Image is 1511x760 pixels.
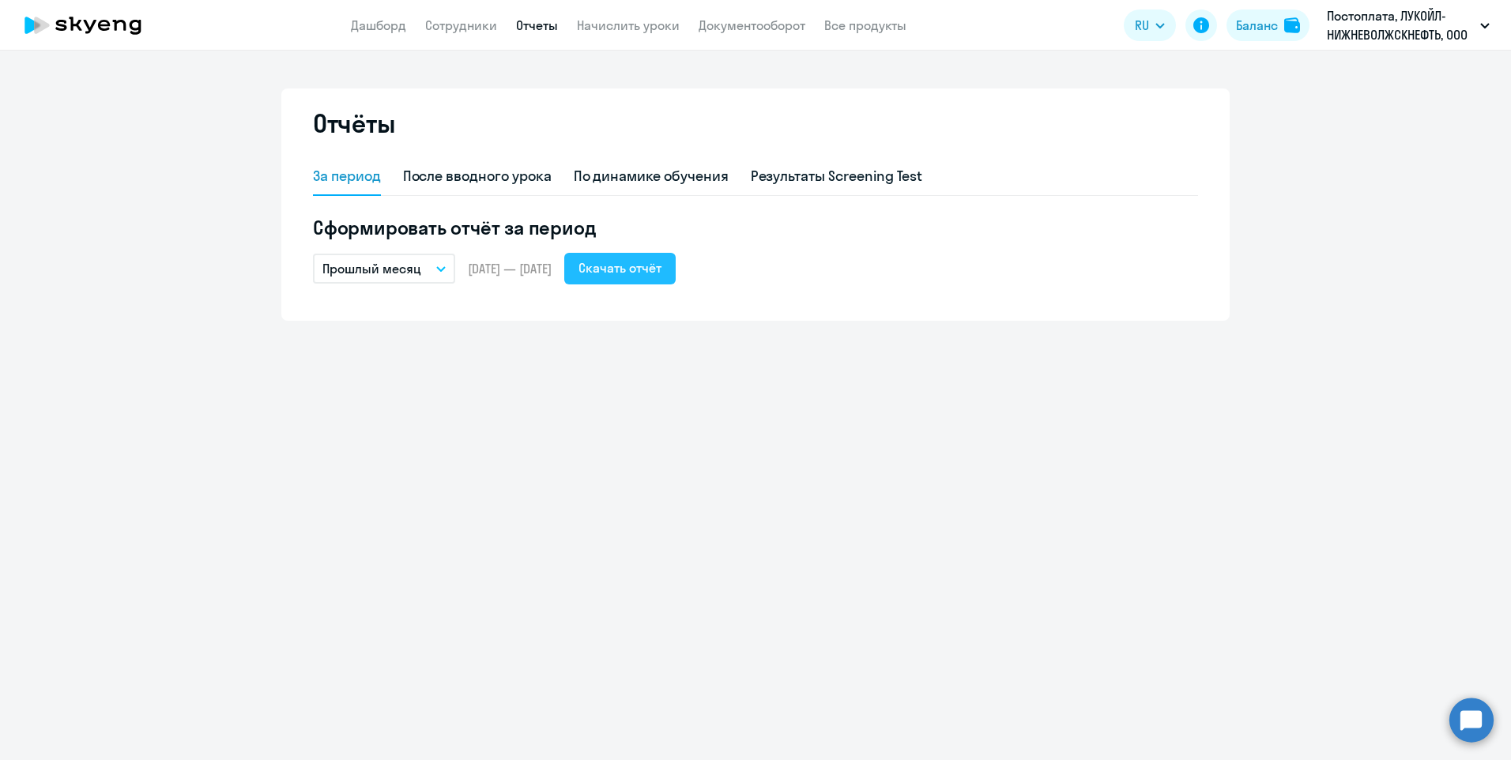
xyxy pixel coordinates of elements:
div: После вводного урока [403,166,552,186]
a: Начислить уроки [577,17,680,33]
div: Результаты Screening Test [751,166,923,186]
h5: Сформировать отчёт за период [313,215,1198,240]
div: По динамике обучения [574,166,729,186]
button: Прошлый месяц [313,254,455,284]
a: Все продукты [824,17,906,33]
a: Сотрудники [425,17,497,33]
div: Баланс [1236,16,1278,35]
button: Скачать отчёт [564,253,676,284]
h2: Отчёты [313,107,395,139]
p: Постоплата, ЛУКОЙЛ-НИЖНЕВОЛЖСКНЕФТЬ, ООО [1327,6,1474,44]
div: За период [313,166,381,186]
p: Прошлый месяц [322,259,421,278]
a: Отчеты [516,17,558,33]
span: [DATE] — [DATE] [468,260,552,277]
img: balance [1284,17,1300,33]
span: RU [1135,16,1149,35]
a: Дашборд [351,17,406,33]
button: RU [1124,9,1176,41]
a: Документооборот [699,17,805,33]
button: Постоплата, ЛУКОЙЛ-НИЖНЕВОЛЖСКНЕФТЬ, ООО [1319,6,1498,44]
button: Балансbalance [1227,9,1309,41]
div: Скачать отчёт [578,258,661,277]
